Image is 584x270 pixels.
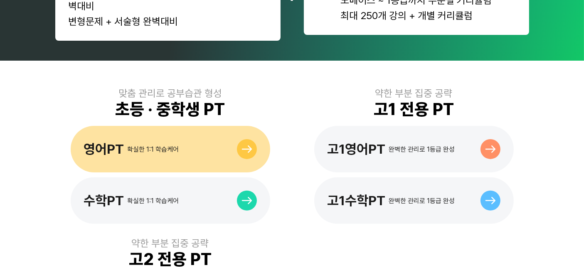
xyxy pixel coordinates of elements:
[132,237,209,249] div: 약한 부분 집중 공략
[389,145,455,153] div: 완벽한 관리로 1등급 완성
[128,145,179,153] div: 확실한 1:1 학습케어
[389,197,455,205] div: 완벽한 관리로 1등급 완성
[328,141,386,157] div: 고1영어PT
[129,249,212,269] div: 고2 전용 PT
[128,197,179,205] div: 확실한 1:1 학습케어
[69,15,267,27] div: 변형문제 + 서술형 완벽대비
[84,141,124,157] div: 영어PT
[84,193,124,209] div: 수학PT
[341,10,492,22] div: 최대 250개 강의 + 개별 커리큘럼
[328,193,386,209] div: 고1수학PT
[374,99,454,119] div: 고1 전용 PT
[118,87,222,99] div: 맞춤 관리로 공부습관 형성
[375,87,453,99] div: 약한 부분 집중 공략
[116,99,225,119] div: 초등 · 중학생 PT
